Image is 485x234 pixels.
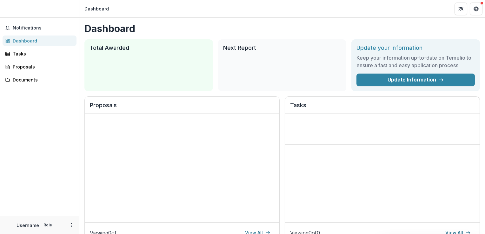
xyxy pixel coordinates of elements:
p: Role [42,222,54,228]
a: Documents [3,75,76,85]
div: Proposals [13,63,71,70]
a: Proposals [3,62,76,72]
button: Get Help [470,3,482,15]
div: Dashboard [84,5,109,12]
a: Dashboard [3,36,76,46]
p: Username [17,222,39,229]
h2: Update your information [356,44,475,51]
h2: Next Report [223,44,342,51]
h2: Tasks [290,102,475,114]
div: Tasks [13,50,71,57]
h3: Keep your information up-to-date on Temelio to ensure a fast and easy application process. [356,54,475,69]
button: More [68,221,75,229]
h1: Dashboard [84,23,480,34]
h2: Total Awarded [90,44,208,51]
span: Notifications [13,25,74,31]
button: Notifications [3,23,76,33]
h2: Proposals [90,102,274,114]
div: Documents [13,76,71,83]
div: Dashboard [13,37,71,44]
button: Partners [455,3,467,15]
a: Tasks [3,49,76,59]
nav: breadcrumb [82,4,111,13]
a: Update Information [356,74,475,86]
